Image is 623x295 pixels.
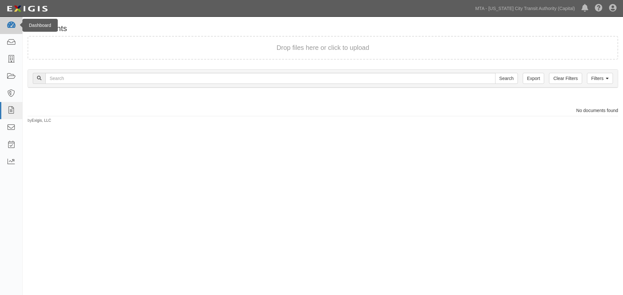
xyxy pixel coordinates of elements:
[587,73,613,84] a: Filters
[23,107,623,114] div: No documents found
[28,118,51,123] small: by
[22,19,58,32] div: Dashboard
[5,3,50,15] img: logo-5460c22ac91f19d4615b14bd174203de0afe785f0fc80cf4dbbc73dc1793850b.png
[45,73,495,84] input: Search
[472,2,578,15] a: MTA - [US_STATE] City Transit Authority (Capital)
[32,118,51,123] a: Exigis, LLC
[495,73,518,84] input: Search
[28,24,618,33] h1: Documents
[549,73,582,84] a: Clear Filters
[595,5,603,12] i: Help Center - Complianz
[523,73,544,84] a: Export
[276,43,369,52] button: Drop files here or click to upload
